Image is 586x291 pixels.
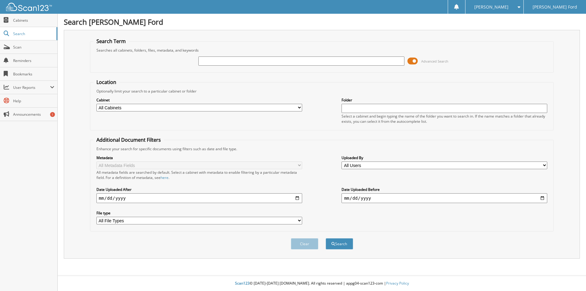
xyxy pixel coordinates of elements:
[13,18,54,23] span: Cabinets
[326,238,353,249] button: Search
[555,262,586,291] iframe: Chat Widget
[13,58,54,63] span: Reminders
[96,170,302,180] div: All metadata fields are searched by default. Select a cabinet with metadata to enable filtering b...
[161,175,168,180] a: here
[96,187,302,192] label: Date Uploaded After
[291,238,318,249] button: Clear
[386,281,409,286] a: Privacy Policy
[474,5,508,9] span: [PERSON_NAME]
[96,155,302,160] label: Metadata
[6,3,52,11] img: scan123-logo-white.svg
[58,276,586,291] div: © [DATE]-[DATE] [DOMAIN_NAME]. All rights reserved | appg04-scan123-com |
[342,114,547,124] div: Select a cabinet and begin typing the name of the folder you want to search in. If the name match...
[235,281,250,286] span: Scan123
[93,79,119,85] legend: Location
[96,193,302,203] input: start
[50,112,55,117] div: 1
[93,136,164,143] legend: Additional Document Filters
[13,31,53,36] span: Search
[93,38,129,45] legend: Search Term
[421,59,448,64] span: Advanced Search
[96,210,302,216] label: File type
[533,5,577,9] span: [PERSON_NAME] Ford
[13,71,54,77] span: Bookmarks
[96,97,302,103] label: Cabinet
[13,112,54,117] span: Announcements
[93,89,551,94] div: Optionally limit your search to a particular cabinet or folder
[13,85,50,90] span: User Reports
[64,17,580,27] h1: Search [PERSON_NAME] Ford
[342,193,547,203] input: end
[13,45,54,50] span: Scan
[342,97,547,103] label: Folder
[93,48,551,53] div: Searches all cabinets, folders, files, metadata, and keywords
[342,187,547,192] label: Date Uploaded Before
[93,146,551,151] div: Enhance your search for specific documents using filters such as date and file type.
[342,155,547,160] label: Uploaded By
[13,98,54,104] span: Help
